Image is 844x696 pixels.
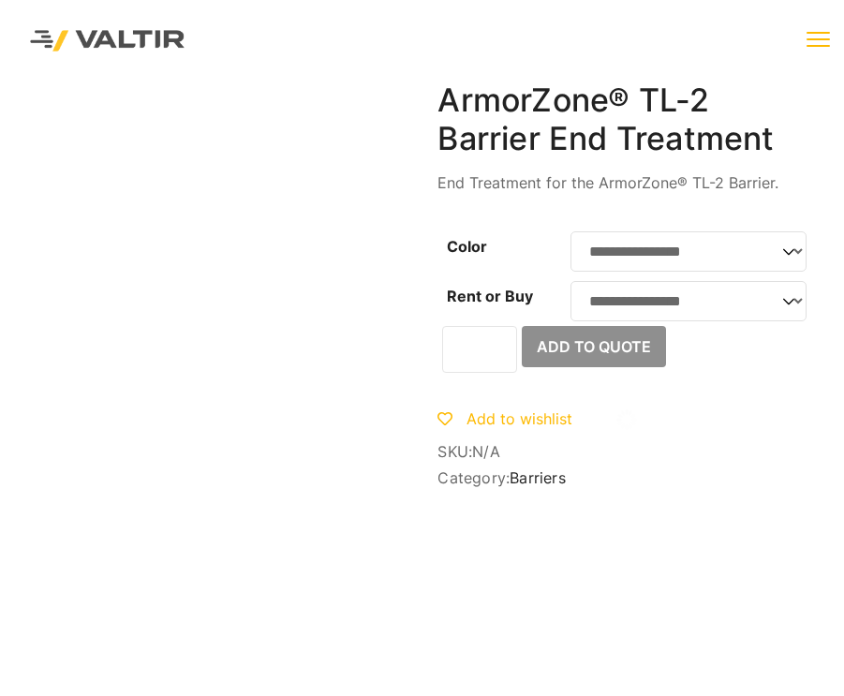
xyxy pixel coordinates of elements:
[437,469,816,487] span: Category:
[437,443,816,461] span: SKU:
[472,442,500,461] span: N/A
[447,237,487,256] label: Color
[437,81,816,158] h1: ArmorZone® TL-2 Barrier End Treatment
[522,326,666,367] button: Add to Quote
[447,287,533,305] label: Rent or Buy
[807,28,830,52] button: menu toggle
[442,326,517,373] input: Product quantity
[14,14,201,67] img: Valtir Rentals
[437,171,816,194] p: End Treatment for the ArmorZone® TL-2 Barrier.
[510,468,566,487] a: Barriers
